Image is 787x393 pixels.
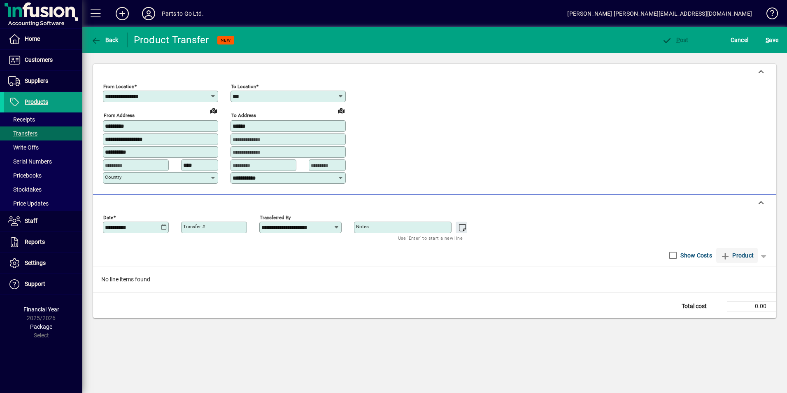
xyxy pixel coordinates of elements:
[567,7,752,20] div: [PERSON_NAME] [PERSON_NAME][EMAIL_ADDRESS][DOMAIN_NAME]
[729,33,751,47] button: Cancel
[89,33,121,47] button: Back
[4,140,82,154] a: Write Offs
[25,98,48,105] span: Products
[25,260,46,266] span: Settings
[679,251,712,260] label: Show Costs
[4,274,82,295] a: Support
[82,33,128,47] app-page-header-button: Back
[727,301,776,311] td: 0.00
[103,84,134,89] mat-label: From location
[4,232,82,253] a: Reports
[25,281,45,287] span: Support
[4,168,82,182] a: Pricebooks
[662,37,689,43] span: ost
[105,174,121,180] mat-label: Country
[716,248,758,263] button: Product
[660,33,691,47] button: Post
[4,196,82,211] a: Price Updates
[4,126,82,140] a: Transfers
[720,249,754,262] span: Product
[8,186,42,193] span: Stocktakes
[8,158,52,165] span: Serial Numbers
[30,323,52,330] span: Package
[764,33,780,47] button: Save
[231,84,256,89] mat-label: To location
[134,33,209,47] div: Product Transfer
[335,104,348,117] a: View on map
[8,200,49,207] span: Price Updates
[4,112,82,126] a: Receipts
[8,172,42,179] span: Pricebooks
[103,214,113,220] mat-label: Date
[109,6,135,21] button: Add
[766,33,778,47] span: ave
[4,253,82,274] a: Settings
[678,301,727,311] td: Total cost
[162,7,204,20] div: Parts to Go Ltd.
[23,306,59,313] span: Financial Year
[731,33,749,47] span: Cancel
[25,35,40,42] span: Home
[221,37,231,43] span: NEW
[4,154,82,168] a: Serial Numbers
[25,56,53,63] span: Customers
[25,239,45,245] span: Reports
[398,233,463,243] mat-hint: Use 'Enter' to start a new line
[4,71,82,91] a: Suppliers
[4,29,82,49] a: Home
[8,116,35,123] span: Receipts
[260,214,291,220] mat-label: Transferred by
[8,130,37,137] span: Transfers
[135,6,162,21] button: Profile
[356,224,369,229] mat-label: Notes
[4,50,82,70] a: Customers
[91,37,119,43] span: Back
[766,37,769,43] span: S
[25,218,37,224] span: Staff
[93,267,776,292] div: No line items found
[4,182,82,196] a: Stocktakes
[676,37,680,43] span: P
[25,77,48,84] span: Suppliers
[183,224,205,229] mat-label: Transfer #
[207,104,220,117] a: View on map
[4,211,82,232] a: Staff
[8,144,39,151] span: Write Offs
[760,2,777,28] a: Knowledge Base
